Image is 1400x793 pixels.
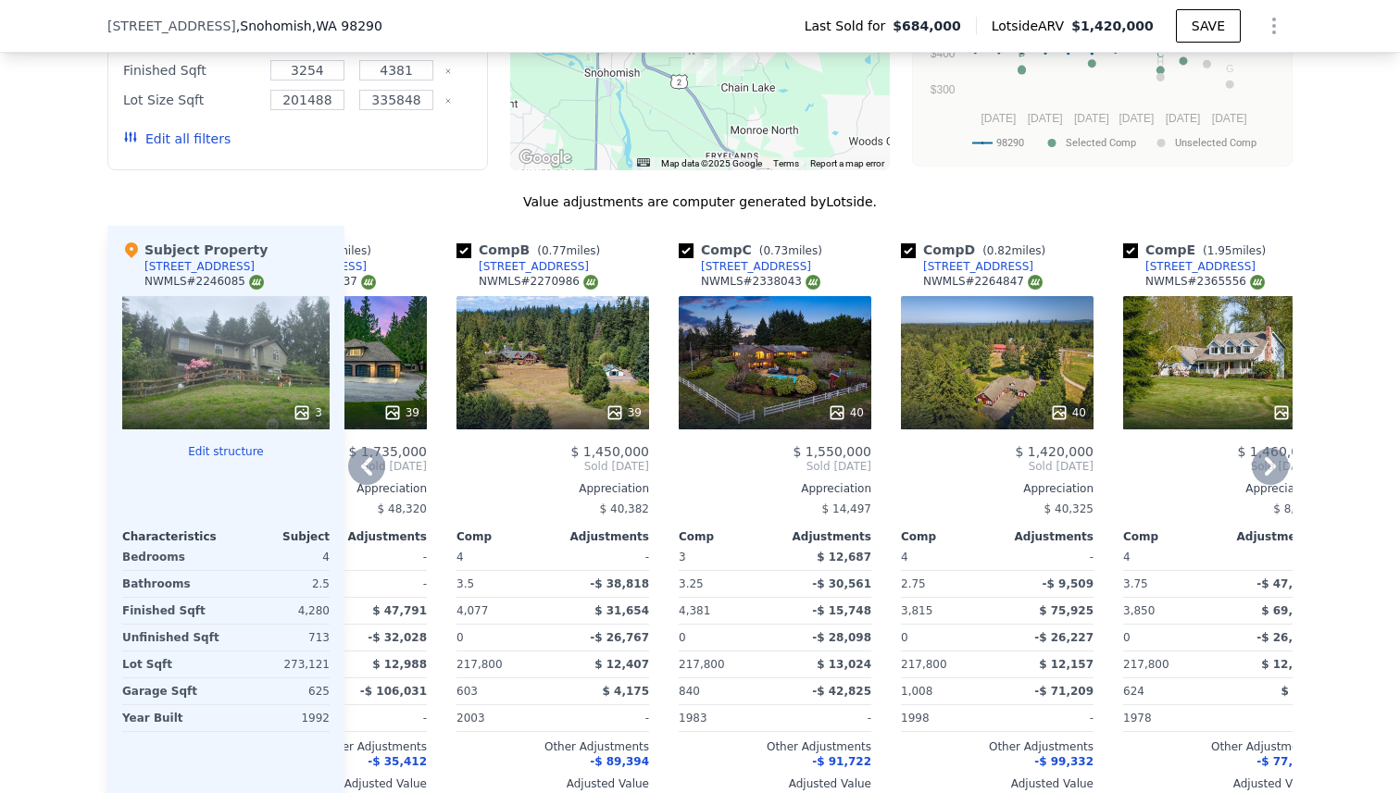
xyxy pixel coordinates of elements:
[679,481,871,496] div: Appreciation
[1223,544,1316,570] div: -
[987,244,1012,257] span: 0.82
[1250,275,1265,290] img: NWMLS Logo
[1123,658,1169,671] span: 217,800
[1256,631,1316,644] span: -$ 26,365
[606,403,642,422] div: 39
[901,571,994,597] div: 2.75
[479,259,589,274] div: [STREET_ADDRESS]
[679,241,830,259] div: Comp C
[901,604,932,617] span: 3,815
[931,47,956,60] text: $400
[679,529,775,544] div: Comp
[637,158,650,167] button: Keyboard shortcuts
[378,502,427,515] span: $ 48,320
[1256,7,1293,44] button: Show Options
[1212,112,1247,125] text: [DATE]
[107,17,236,35] span: [STREET_ADDRESS]
[123,130,231,148] button: Edit all filters
[1043,577,1094,590] span: -$ 9,509
[1205,43,1210,54] text: J
[817,551,871,564] span: $ 12,687
[1074,112,1109,125] text: [DATE]
[1223,705,1316,731] div: -
[681,42,702,73] div: 14333 92nd St SE
[556,544,649,570] div: -
[515,146,576,170] img: Google
[603,685,649,698] span: $ 4,175
[679,658,725,671] span: 217,800
[1050,403,1086,422] div: 40
[779,705,871,731] div: -
[479,274,598,290] div: NWMLS # 2270986
[901,685,932,698] span: 1,008
[144,259,255,274] div: [STREET_ADDRESS]
[679,685,700,698] span: 840
[661,158,762,168] span: Map data ©2025 Google
[123,87,259,113] div: Lot Size Sqft
[456,571,549,597] div: 3.5
[230,705,330,731] div: 1992
[456,259,589,274] a: [STREET_ADDRESS]
[456,459,649,474] span: Sold [DATE]
[1019,48,1025,59] text: F
[775,529,871,544] div: Adjustments
[1207,244,1232,257] span: 1.95
[383,403,419,422] div: 39
[1123,776,1316,791] div: Adjusted Value
[456,241,607,259] div: Comp B
[122,678,222,704] div: Garage Sqft
[679,631,686,644] span: 0
[312,19,382,33] span: , WA 98290
[107,192,1293,211] div: Value adjustments are computer generated by Lotside .
[122,544,222,570] div: Bedrooms
[230,625,330,651] div: 713
[456,481,649,496] div: Appreciation
[230,651,330,677] div: 273,121
[1261,604,1316,617] span: $ 69,938
[1272,403,1308,422] div: 40
[696,55,717,86] div: 9801 151st Ave SE
[1195,244,1273,257] span: ( miles)
[975,244,1053,257] span: ( miles)
[806,275,820,290] img: NWMLS Logo
[901,459,1094,474] span: Sold [DATE]
[1034,685,1094,698] span: -$ 71,209
[1256,577,1316,590] span: -$ 47,794
[368,631,427,644] span: -$ 32,028
[556,705,649,731] div: -
[361,275,376,290] img: NWMLS Logo
[1123,481,1316,496] div: Appreciation
[456,739,649,754] div: Other Adjustments
[923,259,1033,274] div: [STREET_ADDRESS]
[542,244,567,257] span: 0.77
[812,604,871,617] span: -$ 15,748
[368,755,427,768] span: -$ 35,412
[360,685,427,698] span: -$ 106,031
[144,274,264,290] div: NWMLS # 2246085
[1028,112,1063,125] text: [DATE]
[812,577,871,590] span: -$ 30,561
[590,577,649,590] span: -$ 38,818
[763,244,788,257] span: 0.73
[1119,112,1155,125] text: [DATE]
[122,444,330,459] button: Edit structure
[456,685,478,698] span: 603
[1039,658,1094,671] span: $ 12,157
[122,651,222,677] div: Lot Sqft
[901,658,947,671] span: 217,800
[372,604,427,617] span: $ 47,791
[901,739,1094,754] div: Other Adjustments
[456,776,649,791] div: Adjusted Value
[1237,444,1316,459] span: $ 1,460,000
[1256,755,1316,768] span: -$ 77,087
[1166,112,1201,125] text: [DATE]
[1123,459,1316,474] span: Sold [DATE]
[515,146,576,170] a: Open this area in Google Maps (opens a new window)
[1039,604,1094,617] span: $ 75,925
[1273,502,1316,515] span: $ 8,017
[793,444,871,459] span: $ 1,550,000
[1156,56,1164,67] text: H
[992,17,1071,35] span: Lotside ARV
[1034,755,1094,768] span: -$ 99,332
[1123,739,1316,754] div: Other Adjustments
